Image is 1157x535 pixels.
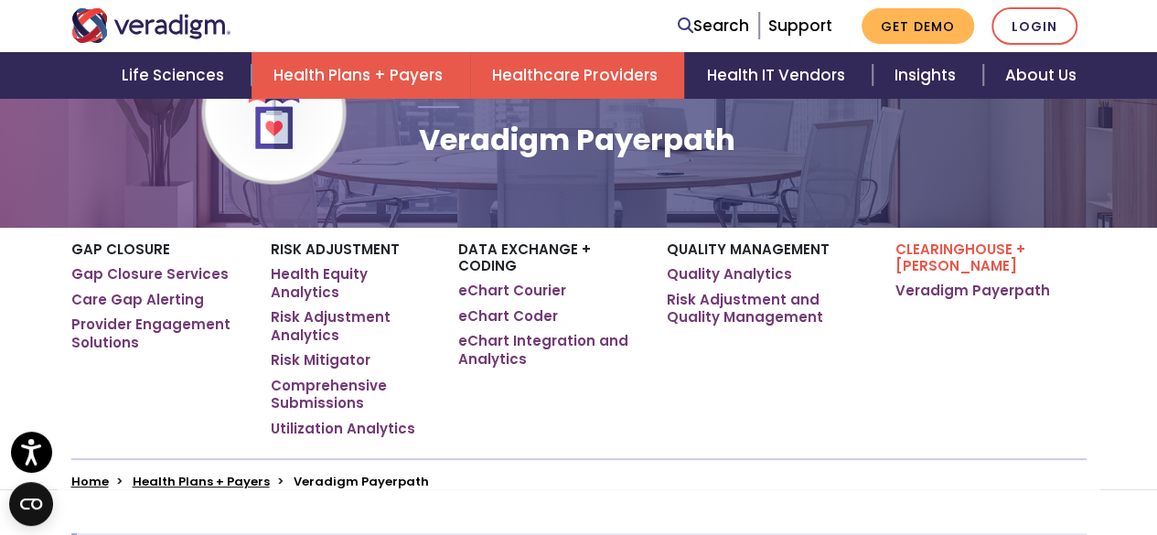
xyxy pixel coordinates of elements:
a: Comprehensive Submissions [271,377,430,412]
h1: Veradigm Payerpath [418,123,768,157]
button: Open CMP widget [9,482,53,526]
iframe: Drift Chat Widget [806,403,1135,513]
a: eChart Integration and Analytics [457,332,638,368]
a: Gap Closure Services [71,265,229,284]
a: Get Demo [862,8,974,44]
a: Quality Analytics [667,265,792,284]
a: Life Sciences [100,52,252,99]
img: Veradigm logo [71,8,231,43]
a: Veradigm Payerpath [895,282,1050,300]
a: Risk Adjustment Analytics [271,308,430,344]
a: eChart Coder [457,307,557,326]
a: Healthcare Providers [470,52,684,99]
a: eChart Courier [457,282,565,300]
a: About Us [983,52,1098,99]
a: Provider Engagement Solutions [71,316,244,351]
a: Health Equity Analytics [271,265,430,301]
a: Insights [873,52,983,99]
a: Health IT Vendors [684,52,872,99]
a: Utilization Analytics [271,420,415,438]
a: Health Plans + Payers [133,473,270,490]
a: Health Plans + Payers [252,52,470,99]
a: Care Gap Alerting [71,291,204,309]
a: Search [678,14,749,38]
a: Support [768,15,832,37]
a: Risk Mitigator [271,351,370,369]
a: Home [71,473,109,490]
a: Risk Adjustment and Quality Management [667,291,868,326]
a: Login [991,7,1077,45]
